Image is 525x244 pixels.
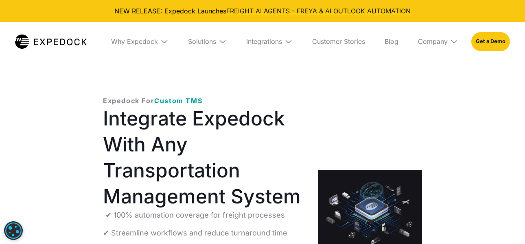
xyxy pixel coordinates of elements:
[105,22,175,61] div: Why Expedock
[418,37,448,45] div: Company
[188,37,216,45] div: Solutions
[306,22,372,61] a: Customer Stories
[411,22,465,61] div: Company
[111,37,158,45] div: Why Expedock
[386,156,525,244] iframe: Chat Widget
[103,96,202,106] p: Expedock For
[103,106,305,209] h1: Integrate Expedock With Any Transportation Management System
[105,209,285,221] p: ✔ 100% automation coverage for freight processes
[471,32,510,51] a: Get a Demo
[154,97,202,105] span: Custom TMS
[103,227,287,239] p: ✔ Streamline workflows and reduce turnaround time
[386,156,525,244] div: Widget de chat
[240,22,299,61] div: Integrations
[226,7,411,15] a: FREIGHT AI AGENTS - FREYA & AI OUTLOOK AUTOMATION
[7,6,518,15] div: NEW RELEASE: Expedock Launches
[246,37,282,45] div: Integrations
[378,22,405,61] a: Blog
[182,22,233,61] div: Solutions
